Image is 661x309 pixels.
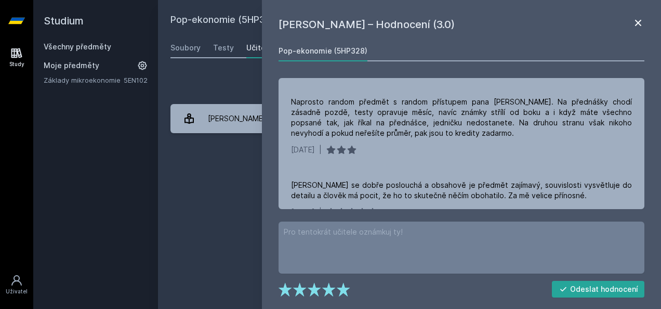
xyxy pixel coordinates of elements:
[208,108,266,129] div: [PERSON_NAME]
[246,37,272,58] a: Učitelé
[44,42,111,51] a: Všechny předměty
[170,12,532,29] h2: Pop-ekonomie (5HP328)
[291,97,632,138] div: Naprosto random předmět s random přístupem pana [PERSON_NAME]. Na přednášky chodí zásadně pozdě, ...
[124,76,148,84] a: 5EN102
[291,145,315,155] div: [DATE]
[246,43,272,53] div: Učitelé
[170,37,201,58] a: Soubory
[9,60,24,68] div: Study
[319,145,322,155] div: |
[2,269,31,301] a: Uživatel
[44,60,99,71] span: Moje předměty
[6,288,28,295] div: Uživatel
[2,42,31,73] a: Study
[213,43,234,53] div: Testy
[44,75,124,85] a: Základy mikroekonomie
[213,37,234,58] a: Testy
[170,43,201,53] div: Soubory
[170,104,649,133] a: [PERSON_NAME] 4 hodnocení 3.0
